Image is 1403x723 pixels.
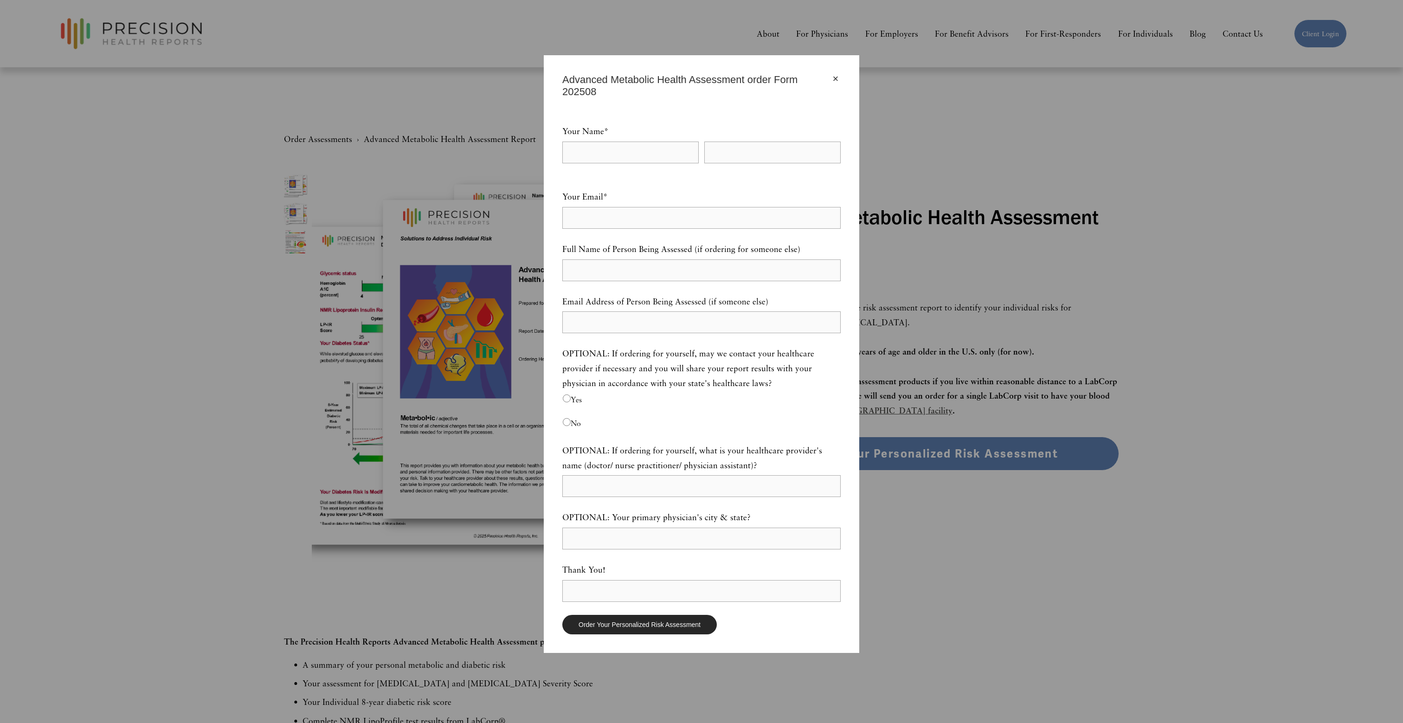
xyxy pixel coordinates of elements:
[562,142,699,163] input: First Name
[562,189,841,204] label: Your Email
[562,615,717,634] input: Order Your Personalized Risk Assessment
[563,418,571,426] input: No
[562,443,841,472] label: OPTIONAL: If ordering for yourself, what is your healthcare provider's name (doctor/ nurse practi...
[562,346,841,390] legend: OPTIONAL: If ordering for yourself, may we contact your healthcare provider if necessary and you ...
[562,294,841,309] label: Email Address of Person Being Assessed (if someone else)
[704,165,841,179] span: Last Name
[704,142,841,163] input: Last Name
[562,165,699,179] span: First Name
[562,562,841,577] label: Thank You!
[563,419,581,428] label: No
[562,74,830,98] div: Advanced Metabolic Health Assessment order Form 202508
[830,74,841,84] div: Close
[562,124,609,139] legend: Your Name
[1357,678,1403,723] iframe: Chat Widget
[563,395,582,404] label: Yes
[562,510,841,525] label: OPTIONAL: Your primary physician's city & state?
[562,242,841,257] label: Full Name of Person Being Assessed (if ordering for someone else)
[563,394,571,402] input: Yes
